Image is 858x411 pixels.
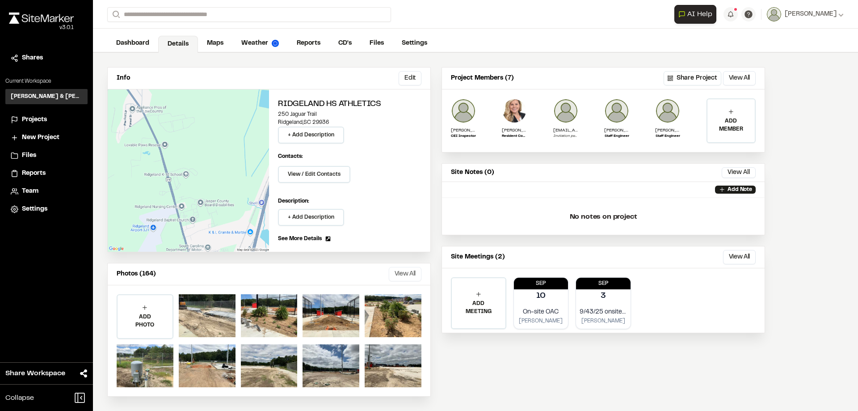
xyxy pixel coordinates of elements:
p: [PERSON_NAME] [517,317,565,325]
a: New Project [11,133,82,143]
button: Share Project [664,71,721,85]
p: 250 Jaguar Trail [278,110,421,119]
span: AI Help [687,9,712,20]
p: [PERSON_NAME] [580,317,627,325]
span: Collapse [5,393,34,403]
p: [PERSON_NAME] Sorrow [604,127,629,134]
p: Current Workspace [5,77,88,85]
p: [PERSON_NAME] [655,127,680,134]
button: View All [722,167,756,178]
p: Photos (164) [117,269,156,279]
p: Project Members (7) [451,73,514,83]
a: Details [158,36,198,53]
span: Projects [22,115,47,125]
p: ADD MEMBER [707,117,755,133]
span: See More Details [278,235,322,243]
p: [EMAIL_ADDRESS][DOMAIN_NAME] [553,127,578,134]
a: Reports [288,35,329,52]
p: On-site OAC [517,307,565,317]
button: + Add Description [278,127,344,144]
p: Add Note [728,186,752,194]
p: 9/43/25 onsite stormwater runoff meeting [580,307,627,317]
p: Contacts: [278,153,303,161]
img: photo [553,98,578,123]
a: Weather [232,35,288,52]
p: Sep [576,280,631,288]
p: Site Notes (0) [451,168,494,178]
p: [PERSON_NAME] [502,127,527,134]
p: 3 [601,290,606,302]
p: No notes on project [449,203,757,231]
img: Joe Gillenwater [451,98,476,123]
a: Settings [11,204,82,214]
button: Open AI Assistant [674,5,716,24]
p: Invitation pending [553,134,578,139]
a: Files [361,35,393,52]
p: Info [117,73,130,83]
a: Projects [11,115,82,125]
p: Ridgeland , SC 29936 [278,119,421,127]
div: Open AI Assistant [674,5,720,24]
span: Share Workspace [5,368,65,379]
button: View All [389,267,421,281]
p: Resident Construction Manager [502,134,527,139]
img: rebrand.png [9,13,74,24]
a: Reports [11,169,82,178]
button: + Add Description [278,209,344,226]
a: Team [11,186,82,196]
span: Team [22,186,38,196]
img: Elizabeth Sanders [502,98,527,123]
button: Edit [399,71,421,85]
button: View All [723,71,756,85]
span: Files [22,151,36,161]
p: 10 [536,290,546,302]
p: ADD PHOTO [118,313,172,329]
a: Shares [11,53,82,63]
a: Settings [393,35,436,52]
img: Zack Hutcherson [655,98,680,123]
span: Reports [22,169,46,178]
img: Mark Sawyer Sorrow [604,98,629,123]
span: New Project [22,133,59,143]
p: CEI Inspector [451,134,476,139]
p: Site Meetings (2) [451,252,505,262]
p: Staff Engineer [655,134,680,139]
h3: [PERSON_NAME] & [PERSON_NAME] Inc. [11,93,82,101]
div: Oh geez...please don't... [9,24,74,32]
span: Settings [22,204,47,214]
a: Files [11,151,82,161]
p: ADD MEETING [452,300,505,316]
p: [PERSON_NAME] [451,127,476,134]
p: Sep [514,280,568,288]
a: Dashboard [107,35,158,52]
span: [PERSON_NAME] [785,9,837,19]
a: Maps [198,35,232,52]
button: View / Edit Contacts [278,166,350,183]
button: View All [723,250,756,264]
p: Staff Engineer [604,134,629,139]
button: Search [107,7,123,22]
a: CD's [329,35,361,52]
span: Shares [22,53,43,63]
h2: Ridgeland HS Athletics [278,98,421,110]
button: [PERSON_NAME] [767,7,844,21]
p: Description: [278,197,421,205]
img: User [767,7,781,21]
img: precipai.png [272,40,279,47]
